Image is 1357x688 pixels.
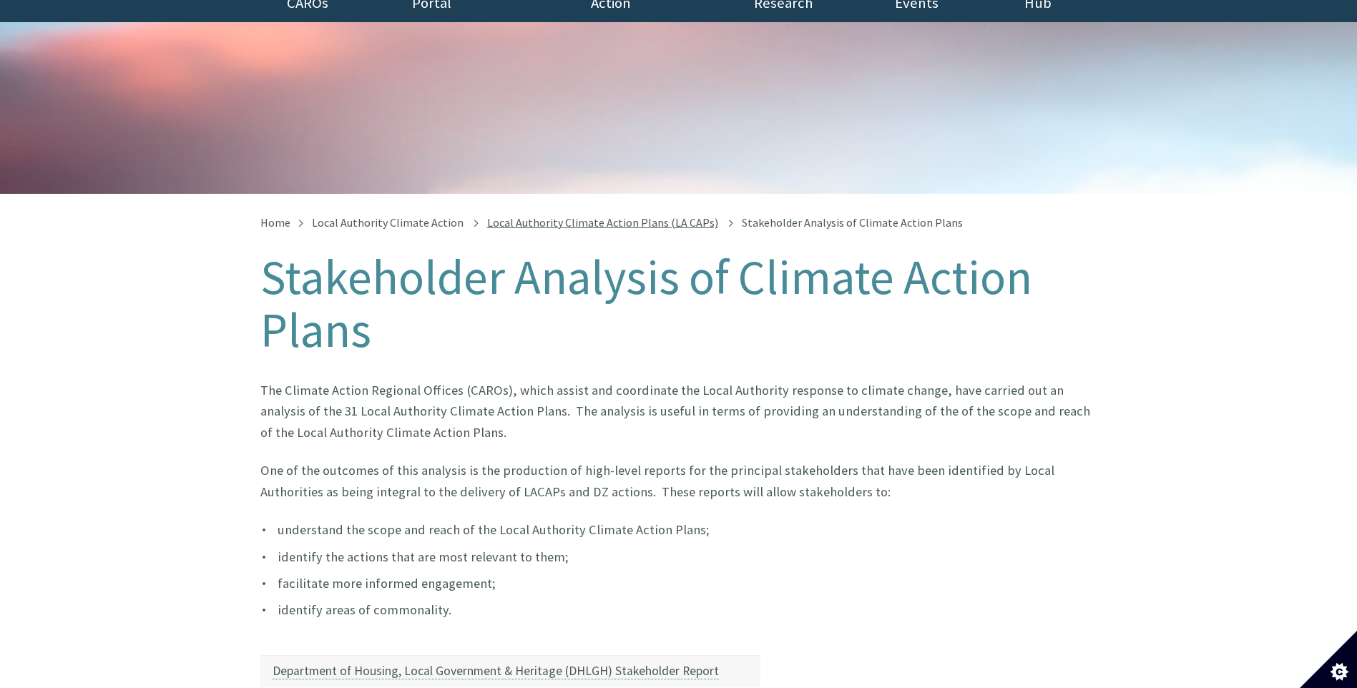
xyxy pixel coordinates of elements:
[487,215,718,230] a: Local Authority Climate Action Plans (LA CAPs)
[260,380,1097,443] p: The Climate Action Regional Offices (CAROs), which assist and coordinate the Local Authority resp...
[273,663,719,679] a: Department of Housing, Local Government & Heritage (DHLGH) Stakeholder Report
[260,519,1097,540] li: understand the scope and reach of the Local Authority Climate Action Plans;
[260,599,1097,620] li: identify areas of commonality.
[1300,631,1357,688] button: Set cookie preferences
[260,215,290,230] a: Home
[742,215,963,230] span: Stakeholder Analysis of Climate Action Plans
[260,251,1097,357] h1: Stakeholder Analysis of Climate Action Plans
[260,460,1097,502] p: One of the outcomes of this analysis is the production of high-level reports for the principal st...
[260,573,1097,594] li: facilitate more informed engagement;
[260,546,1097,567] li: identify the actions that are most relevant to them;
[312,215,464,230] a: Local Authority Climate Action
